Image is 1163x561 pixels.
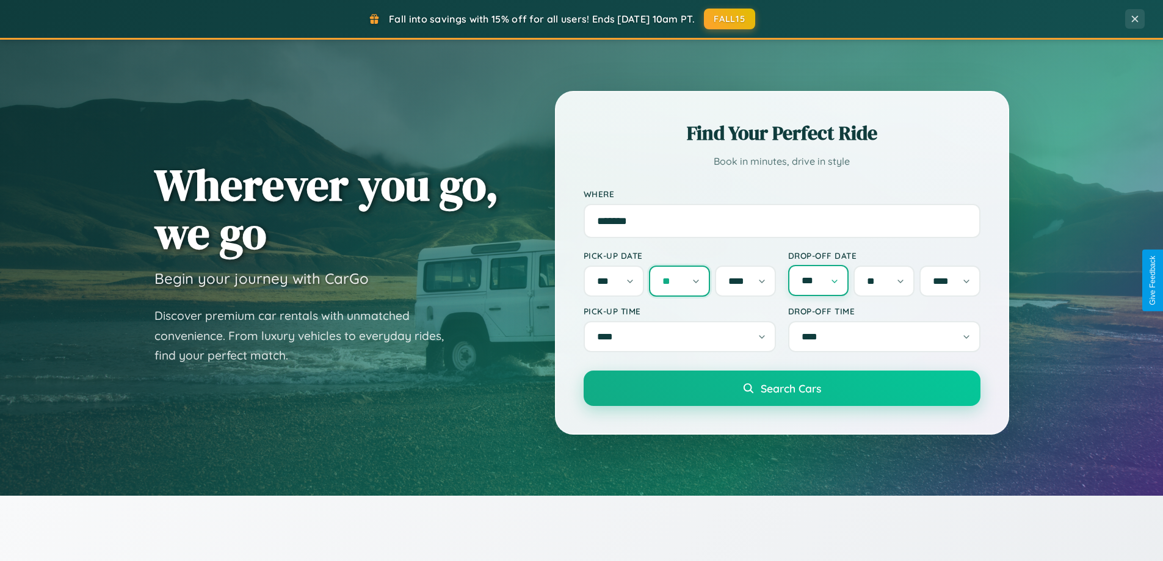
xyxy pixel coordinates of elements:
button: FALL15 [704,9,755,29]
button: Search Cars [584,371,980,406]
div: Give Feedback [1148,256,1157,305]
label: Pick-up Date [584,250,776,261]
label: Drop-off Date [788,250,980,261]
p: Book in minutes, drive in style [584,153,980,170]
h2: Find Your Perfect Ride [584,120,980,147]
span: Fall into savings with 15% off for all users! Ends [DATE] 10am PT. [389,13,695,25]
span: Search Cars [761,382,821,395]
p: Discover premium car rentals with unmatched convenience. From luxury vehicles to everyday rides, ... [154,306,460,366]
h1: Wherever you go, we go [154,161,499,257]
label: Pick-up Time [584,306,776,316]
label: Drop-off Time [788,306,980,316]
label: Where [584,189,980,199]
h3: Begin your journey with CarGo [154,269,369,288]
